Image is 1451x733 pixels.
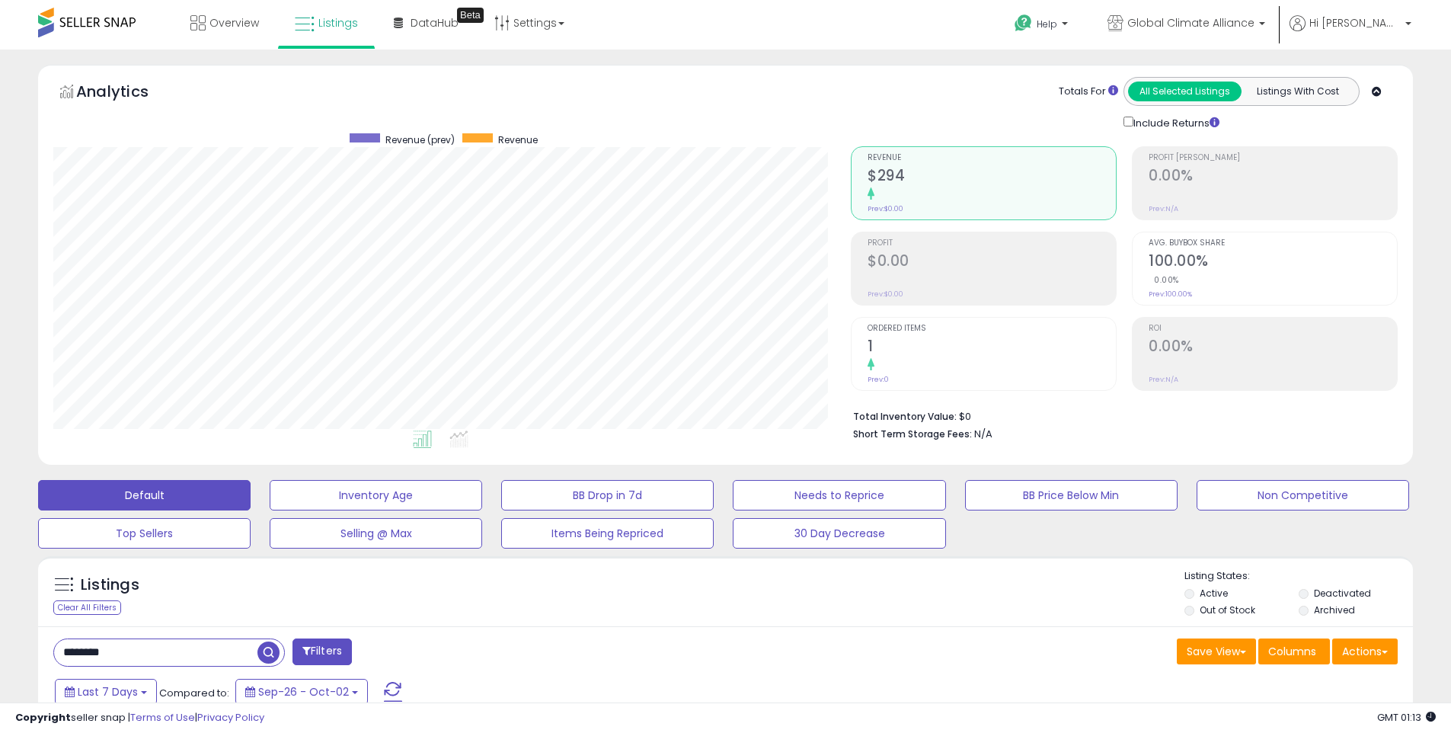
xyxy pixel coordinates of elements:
[1149,204,1178,213] small: Prev: N/A
[197,710,264,725] a: Privacy Policy
[78,684,138,699] span: Last 7 Days
[498,133,538,146] span: Revenue
[501,518,714,549] button: Items Being Repriced
[853,406,1386,424] li: $0
[868,338,1116,358] h2: 1
[159,686,229,700] span: Compared to:
[974,427,992,441] span: N/A
[868,375,889,384] small: Prev: 0
[1127,15,1254,30] span: Global Climate Alliance
[1314,587,1371,600] label: Deactivated
[965,480,1178,511] button: BB Price Below Min
[853,427,972,440] b: Short Term Storage Fees:
[868,325,1116,333] span: Ordered Items
[1184,569,1413,584] p: Listing States:
[868,252,1116,273] h2: $0.00
[868,204,903,213] small: Prev: $0.00
[1149,290,1192,299] small: Prev: 100.00%
[318,15,358,30] span: Listings
[1149,252,1397,273] h2: 100.00%
[258,684,349,699] span: Sep-26 - Oct-02
[292,639,352,665] button: Filters
[1059,85,1118,99] div: Totals For
[15,710,71,725] strong: Copyright
[411,15,459,30] span: DataHub
[81,575,139,596] h5: Listings
[1290,15,1411,50] a: Hi [PERSON_NAME]
[1149,338,1397,358] h2: 0.00%
[209,15,259,30] span: Overview
[733,480,945,511] button: Needs to Reprice
[1149,375,1178,384] small: Prev: N/A
[1197,480,1409,511] button: Non Competitive
[853,410,957,423] b: Total Inventory Value:
[76,81,178,106] h5: Analytics
[38,518,251,549] button: Top Sellers
[1149,274,1179,286] small: 0.00%
[1332,639,1398,664] button: Actions
[1200,603,1255,616] label: Out of Stock
[385,133,455,146] span: Revenue (prev)
[235,679,368,705] button: Sep-26 - Oct-02
[270,480,482,511] button: Inventory Age
[270,518,482,549] button: Selling @ Max
[1128,82,1242,101] button: All Selected Listings
[733,518,945,549] button: 30 Day Decrease
[1268,644,1316,659] span: Columns
[130,710,195,725] a: Terms of Use
[1314,603,1355,616] label: Archived
[1377,710,1436,725] span: 2025-10-10 01:13 GMT
[1014,14,1033,33] i: Get Help
[1149,167,1397,187] h2: 0.00%
[1149,154,1397,162] span: Profit [PERSON_NAME]
[1309,15,1401,30] span: Hi [PERSON_NAME]
[1149,239,1397,248] span: Avg. Buybox Share
[1037,18,1057,30] span: Help
[868,290,903,299] small: Prev: $0.00
[1002,2,1083,50] a: Help
[1149,325,1397,333] span: ROI
[457,8,484,23] div: Tooltip anchor
[1241,82,1354,101] button: Listings With Cost
[501,480,714,511] button: BB Drop in 7d
[1258,639,1330,664] button: Columns
[1177,639,1256,664] button: Save View
[38,480,251,511] button: Default
[868,154,1116,162] span: Revenue
[868,167,1116,187] h2: $294
[55,679,157,705] button: Last 7 Days
[53,600,121,615] div: Clear All Filters
[1112,114,1238,131] div: Include Returns
[15,711,264,725] div: seller snap | |
[1200,587,1228,600] label: Active
[868,239,1116,248] span: Profit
